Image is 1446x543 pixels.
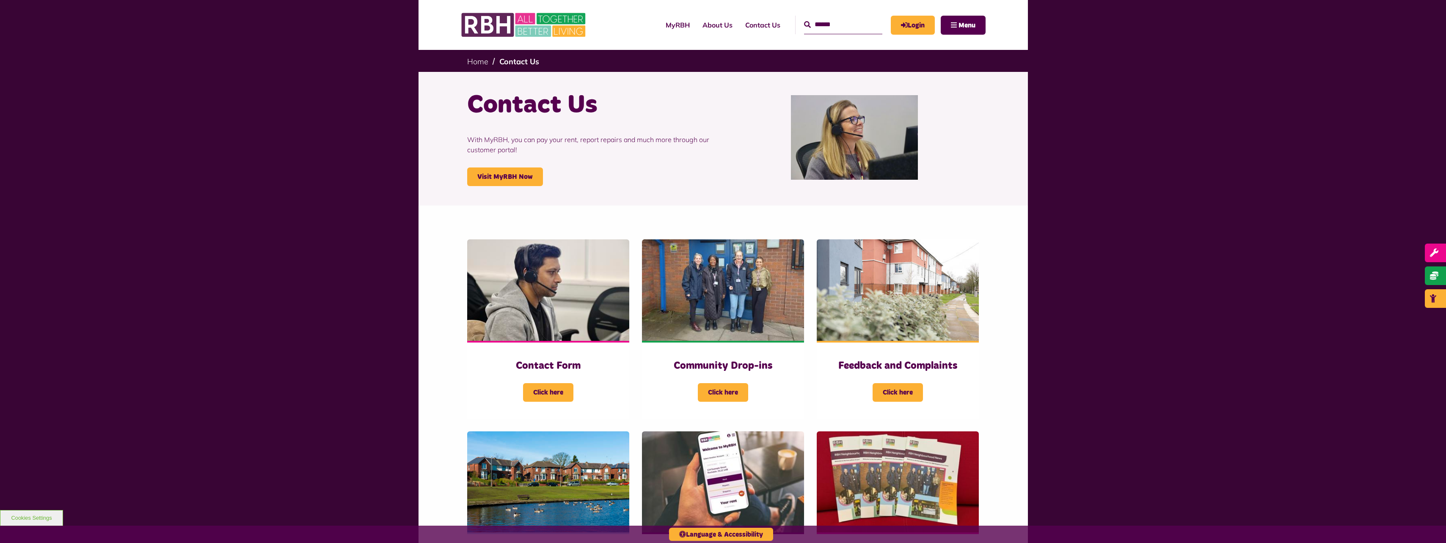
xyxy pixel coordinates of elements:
[523,383,573,402] span: Click here
[739,14,787,36] a: Contact Us
[467,167,543,186] a: Visit MyRBH Now
[642,239,804,419] a: Community Drop-ins Click here
[817,239,979,419] a: Feedback and Complaints Click here
[791,95,918,180] img: Contact Centre February 2024 (1)
[958,22,975,29] span: Menu
[467,89,717,122] h1: Contact Us
[467,239,629,419] a: Contact Form Click here
[1408,505,1446,543] iframe: Netcall Web Assistant for live chat
[698,383,748,402] span: Click here
[642,239,804,341] img: Heywood Drop In 2024
[659,14,696,36] a: MyRBH
[499,57,539,66] a: Contact Us
[484,359,612,373] h3: Contact Form
[834,359,962,373] h3: Feedback and Complaints
[696,14,739,36] a: About Us
[467,57,488,66] a: Home
[941,16,986,35] button: Navigation
[467,239,629,341] img: Contact Centre February 2024 (4)
[669,528,773,541] button: Language & Accessibility
[873,383,923,402] span: Click here
[467,431,629,533] img: Dewhirst Rd 03
[461,8,588,41] img: RBH
[817,239,979,341] img: SAZMEDIA RBH 22FEB24 97
[467,122,717,167] p: With MyRBH, you can pay your rent, report repairs and much more through our customer portal!
[817,431,979,533] img: RBH Newsletter Copies
[659,359,787,373] h3: Community Drop-ins
[891,16,935,35] a: MyRBH
[642,431,804,533] img: Myrbh Man Wth Mobile Correct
